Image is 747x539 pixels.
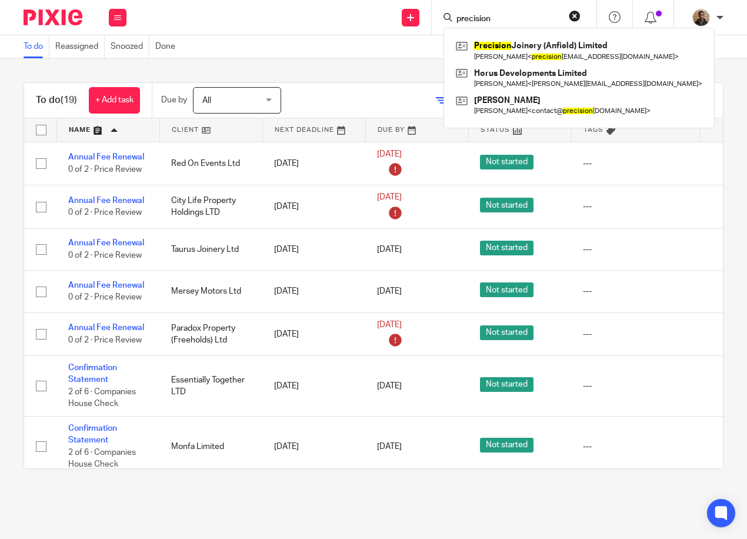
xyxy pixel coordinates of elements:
[583,441,688,453] div: ---
[262,356,365,417] td: [DATE]
[262,142,365,185] td: [DATE]
[377,150,402,158] span: [DATE]
[68,293,142,301] span: 0 of 2 · Price Review
[377,245,402,254] span: [DATE]
[68,251,142,259] span: 0 of 2 · Price Review
[159,228,262,270] td: Taurus Joinery Ltd
[377,442,402,451] span: [DATE]
[377,382,402,390] span: [DATE]
[262,312,365,356] td: [DATE]
[262,271,365,312] td: [DATE]
[159,312,262,356] td: Paradox Property (Freeholds) Ltd
[68,388,136,408] span: 2 of 6 · Companies House Check
[111,35,149,58] a: Snoozed
[61,95,77,105] span: (19)
[161,94,187,106] p: Due by
[480,241,533,255] span: Not started
[583,380,688,392] div: ---
[377,193,402,201] span: [DATE]
[583,285,688,297] div: ---
[377,287,402,295] span: [DATE]
[55,35,105,58] a: Reassigned
[480,325,533,340] span: Not started
[68,324,144,332] a: Annual Fee Renewal
[68,424,117,444] a: Confirmation Statement
[377,321,402,329] span: [DATE]
[159,142,262,185] td: Red On Events Ltd
[68,197,144,205] a: Annual Fee Renewal
[155,35,181,58] a: Done
[159,416,262,477] td: Monfa Limited
[68,364,117,384] a: Confirmation Statement
[692,8,711,27] img: WhatsApp%20Image%202025-04-23%20.jpg
[159,356,262,417] td: Essentially Together LTD
[262,185,365,229] td: [DATE]
[480,198,533,212] span: Not started
[480,377,533,392] span: Not started
[36,94,77,107] h1: To do
[68,281,144,290] a: Annual Fee Renewal
[202,97,211,105] span: All
[68,209,142,217] span: 0 of 2 · Price Review
[24,9,82,25] img: Pixie
[68,165,142,174] span: 0 of 2 · Price Review
[583,244,688,255] div: ---
[583,328,688,340] div: ---
[89,87,140,114] a: + Add task
[68,448,136,469] span: 2 of 6 · Companies House Check
[262,416,365,477] td: [DATE]
[68,153,144,161] a: Annual Fee Renewal
[583,201,688,212] div: ---
[583,158,688,169] div: ---
[480,155,533,169] span: Not started
[583,127,603,133] span: Tags
[68,239,144,247] a: Annual Fee Renewal
[569,10,581,22] button: Clear
[159,271,262,312] td: Mersey Motors Ltd
[262,228,365,270] td: [DATE]
[68,336,142,344] span: 0 of 2 · Price Review
[24,35,49,58] a: To do
[159,185,262,229] td: City Life Property Holdings LTD
[455,14,561,25] input: Search
[480,282,533,297] span: Not started
[480,438,533,453] span: Not started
